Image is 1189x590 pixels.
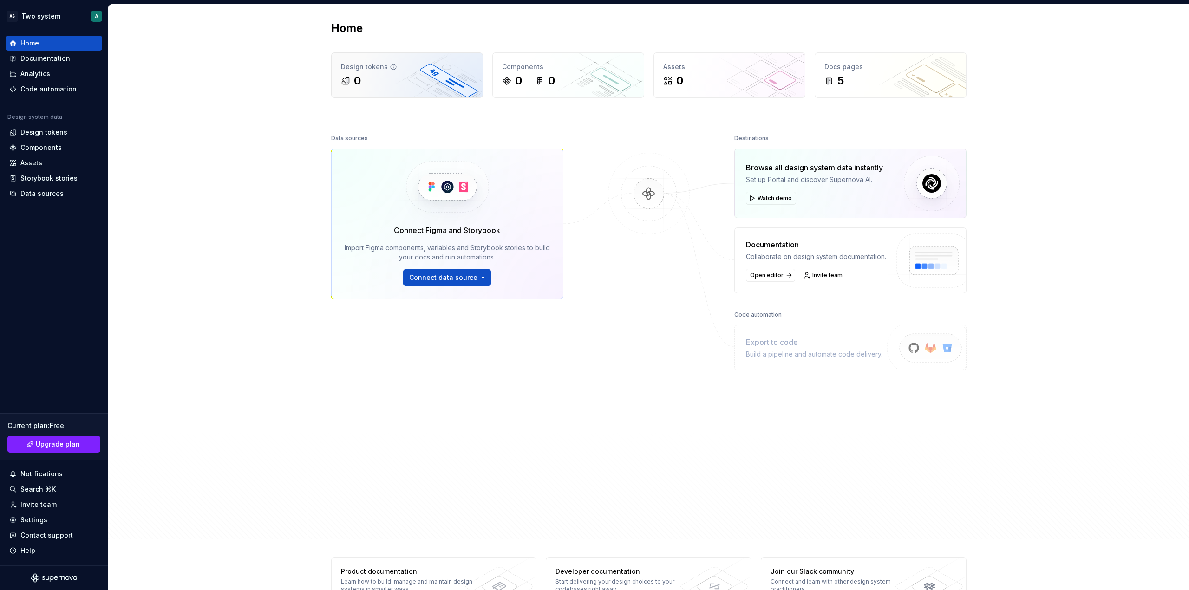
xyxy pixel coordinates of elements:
[394,225,500,236] div: Connect Figma and Storybook
[548,73,555,88] div: 0
[20,143,62,152] div: Components
[6,51,102,66] a: Documentation
[6,497,102,512] a: Invite team
[345,243,550,262] div: Import Figma components, variables and Storybook stories to build your docs and run automations.
[6,186,102,201] a: Data sources
[7,11,18,22] div: AS
[758,195,792,202] span: Watch demo
[6,171,102,186] a: Storybook stories
[6,36,102,51] a: Home
[20,485,56,494] div: Search ⌘K
[6,66,102,81] a: Analytics
[812,272,843,279] span: Invite team
[20,39,39,48] div: Home
[746,337,882,348] div: Export to code
[746,350,882,359] div: Build a pipeline and automate code delivery.
[331,52,483,98] a: Design tokens0
[502,62,634,71] div: Components
[6,125,102,140] a: Design tokens
[824,62,957,71] div: Docs pages
[20,189,64,198] div: Data sources
[20,531,73,540] div: Contact support
[341,62,473,71] div: Design tokens
[20,158,42,168] div: Assets
[6,512,102,527] a: Settings
[21,12,60,21] div: Two system
[555,567,691,576] div: Developer documentation
[746,269,795,282] a: Open editor
[20,515,47,525] div: Settings
[746,239,886,250] div: Documentation
[20,469,63,479] div: Notifications
[95,13,98,20] div: A
[7,436,100,453] a: Upgrade plan
[6,140,102,155] a: Components
[20,69,50,78] div: Analytics
[815,52,967,98] a: Docs pages5
[341,567,476,576] div: Product documentation
[20,546,35,555] div: Help
[663,62,796,71] div: Assets
[746,252,886,261] div: Collaborate on design system documentation.
[354,73,361,88] div: 0
[20,84,77,94] div: Code automation
[771,567,906,576] div: Join our Slack community
[7,421,100,430] div: Current plan : Free
[746,175,883,184] div: Set up Portal and discover Supernova AI.
[331,21,363,36] h2: Home
[6,82,102,97] a: Code automation
[734,308,782,321] div: Code automation
[6,528,102,543] button: Contact support
[492,52,644,98] a: Components00
[837,73,844,88] div: 5
[801,269,847,282] a: Invite team
[676,73,683,88] div: 0
[20,54,70,63] div: Documentation
[6,482,102,497] button: Search ⌘K
[6,156,102,170] a: Assets
[746,192,796,205] button: Watch demo
[750,272,784,279] span: Open editor
[409,273,477,282] span: Connect data source
[36,440,80,449] span: Upgrade plan
[2,6,106,26] button: ASTwo systemA
[6,467,102,481] button: Notifications
[734,132,769,145] div: Destinations
[6,543,102,558] button: Help
[746,162,883,173] div: Browse all design system data instantly
[331,132,368,145] div: Data sources
[7,113,62,121] div: Design system data
[20,128,67,137] div: Design tokens
[31,573,77,583] svg: Supernova Logo
[20,500,57,509] div: Invite team
[20,174,78,183] div: Storybook stories
[653,52,805,98] a: Assets0
[515,73,522,88] div: 0
[403,269,491,286] button: Connect data source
